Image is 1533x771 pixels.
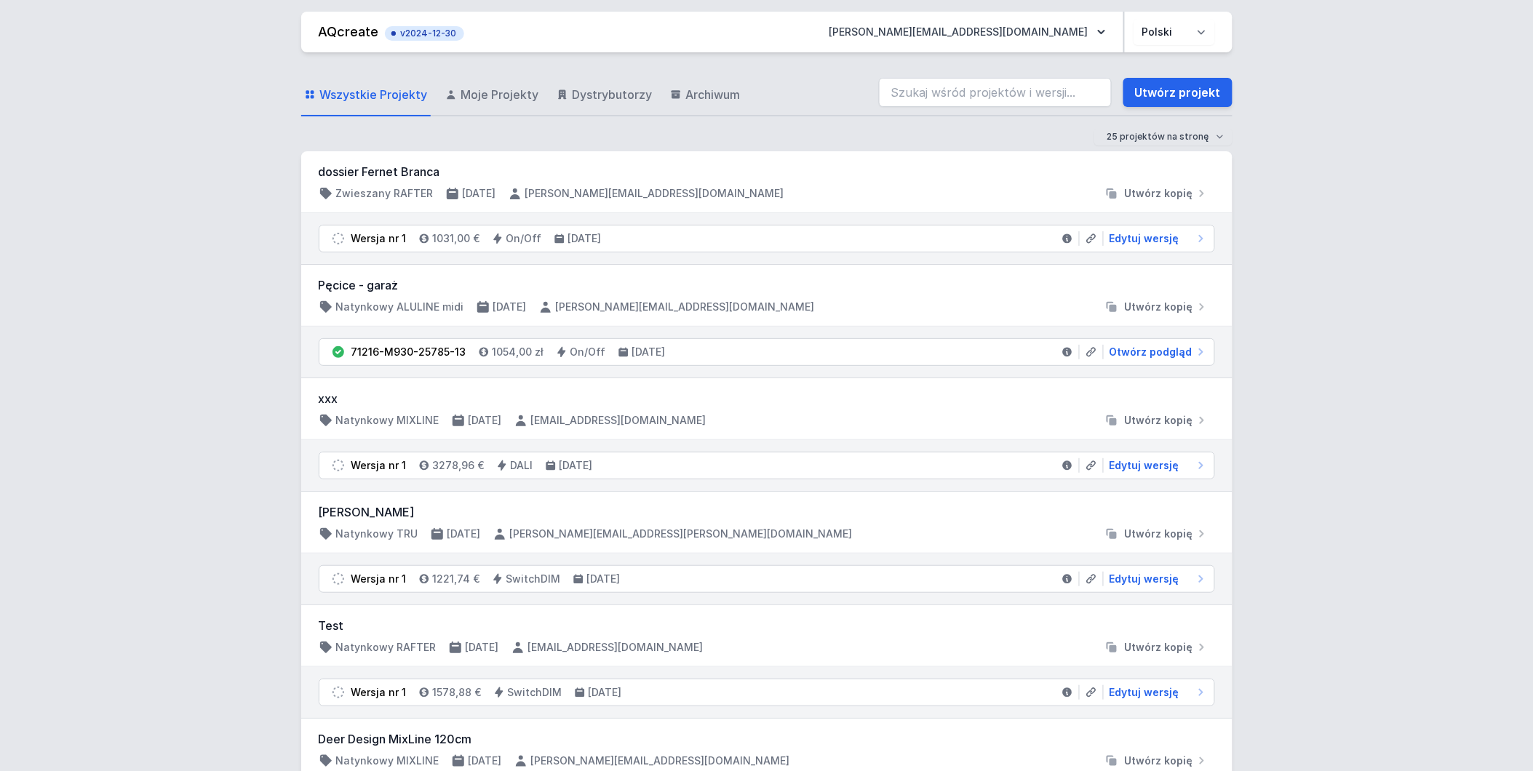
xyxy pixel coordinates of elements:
[1099,754,1215,768] button: Utwórz kopię
[331,685,346,700] img: draft.svg
[493,345,544,359] h4: 1054,00 zł
[1110,231,1179,246] span: Edytuj wersję
[818,19,1118,45] button: [PERSON_NAME][EMAIL_ADDRESS][DOMAIN_NAME]
[319,163,1215,180] h3: dossier Fernet Branca
[1134,19,1215,45] select: Wybierz język
[320,86,428,103] span: Wszystkie Projekty
[331,231,346,246] img: draft.svg
[879,78,1112,107] input: Szukaj wśród projektów i wersji...
[1110,685,1179,700] span: Edytuj wersję
[1110,572,1179,586] span: Edytuj wersję
[433,458,485,473] h4: 3278,96 €
[469,754,502,768] h4: [DATE]
[319,617,1215,634] h3: Test
[336,527,418,541] h4: Natynkowy TRU
[336,640,437,655] h4: Natynkowy RAFTER
[1125,413,1193,428] span: Utwórz kopię
[587,572,621,586] h4: [DATE]
[1104,345,1209,359] a: Otwórz podgląd
[433,685,482,700] h4: 1578,88 €
[331,572,346,586] img: draft.svg
[570,345,606,359] h4: On/Off
[511,458,533,473] h4: DALI
[1125,640,1193,655] span: Utwórz kopię
[351,231,407,246] div: Wersja nr 1
[1099,413,1215,428] button: Utwórz kopię
[1104,231,1209,246] a: Edytuj wersję
[560,458,593,473] h4: [DATE]
[336,413,439,428] h4: Natynkowy MIXLINE
[1104,572,1209,586] a: Edytuj wersję
[1123,78,1233,107] a: Utwórz projekt
[331,458,346,473] img: draft.svg
[463,186,496,201] h4: [DATE]
[447,527,481,541] h4: [DATE]
[556,300,815,314] h4: [PERSON_NAME][EMAIL_ADDRESS][DOMAIN_NAME]
[433,231,480,246] h4: 1031,00 €
[568,231,602,246] h4: [DATE]
[319,730,1215,748] h3: Deer Design MixLine 120cm
[433,572,480,586] h4: 1221,74 €
[1104,458,1209,473] a: Edytuj wersję
[1110,458,1179,473] span: Edytuj wersję
[1099,186,1215,201] button: Utwórz kopię
[510,527,853,541] h4: [PERSON_NAME][EMAIL_ADDRESS][PERSON_NAME][DOMAIN_NAME]
[531,413,706,428] h4: [EMAIL_ADDRESS][DOMAIN_NAME]
[351,572,407,586] div: Wersja nr 1
[508,685,562,700] h4: SwitchDIM
[469,413,502,428] h4: [DATE]
[493,300,527,314] h4: [DATE]
[442,74,542,116] a: Moje Projekty
[319,24,379,39] a: AQcreate
[301,74,431,116] a: Wszystkie Projekty
[1104,685,1209,700] a: Edytuj wersję
[1099,300,1215,314] button: Utwórz kopię
[667,74,744,116] a: Archiwum
[1110,345,1192,359] span: Otwórz podgląd
[351,685,407,700] div: Wersja nr 1
[336,186,434,201] h4: Zwieszany RAFTER
[573,86,653,103] span: Dystrybutorzy
[1099,527,1215,541] button: Utwórz kopię
[1125,300,1193,314] span: Utwórz kopię
[1125,754,1193,768] span: Utwórz kopię
[336,754,439,768] h4: Natynkowy MIXLINE
[319,276,1215,294] h3: Pęcice - garaż
[466,640,499,655] h4: [DATE]
[1125,186,1193,201] span: Utwórz kopię
[1125,527,1193,541] span: Utwórz kopię
[554,74,656,116] a: Dystrybutorzy
[319,503,1215,521] h3: [PERSON_NAME]
[351,458,407,473] div: Wersja nr 1
[461,86,539,103] span: Moje Projekty
[506,572,561,586] h4: SwitchDIM
[525,186,784,201] h4: [PERSON_NAME][EMAIL_ADDRESS][DOMAIN_NAME]
[1099,640,1215,655] button: Utwórz kopię
[632,345,666,359] h4: [DATE]
[686,86,741,103] span: Archiwum
[392,28,457,39] span: v2024-12-30
[589,685,622,700] h4: [DATE]
[319,390,1215,407] h3: xxx
[336,300,464,314] h4: Natynkowy ALULINE midi
[385,23,464,41] button: v2024-12-30
[351,345,466,359] div: 71216-M930-25785-13
[531,754,790,768] h4: [PERSON_NAME][EMAIL_ADDRESS][DOMAIN_NAME]
[506,231,542,246] h4: On/Off
[528,640,704,655] h4: [EMAIL_ADDRESS][DOMAIN_NAME]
